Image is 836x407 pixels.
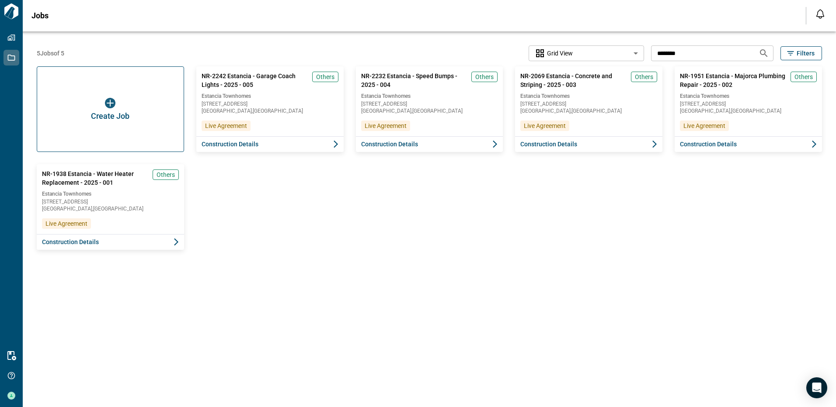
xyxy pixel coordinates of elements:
button: Construction Details [37,234,184,250]
span: NR-1938 Estancia - Water Heater Replacement - 2025 - 001 [42,169,149,187]
span: [GEOGRAPHIC_DATA] , [GEOGRAPHIC_DATA] [202,108,338,114]
span: Jobs [31,11,49,20]
span: Construction Details [42,238,99,246]
span: Live Agreement [524,121,566,130]
span: [GEOGRAPHIC_DATA] , [GEOGRAPHIC_DATA] [680,108,817,114]
span: NR-2069 Estancia - Concrete and Striping - 2025 - 003 [520,72,627,89]
span: Live Agreement [365,121,407,130]
span: Others [635,72,653,81]
button: Construction Details [196,136,344,152]
span: Live Agreement [45,219,87,228]
span: Estancia Townhomes [520,93,657,100]
span: Estancia Townhomes [361,93,498,100]
span: Grid View [547,49,573,58]
span: [GEOGRAPHIC_DATA] , [GEOGRAPHIC_DATA] [361,108,498,114]
span: Others [475,72,494,81]
span: Others [794,72,813,81]
span: Estancia Townhomes [42,190,179,197]
span: Construction Details [520,140,577,148]
span: Live Agreement [205,121,247,130]
span: [GEOGRAPHIC_DATA] , [GEOGRAPHIC_DATA] [42,206,179,211]
button: Filters [780,46,822,60]
span: NR-2232 Estancia - Speed Bumps - 2025 - 004 [361,72,468,89]
span: [STREET_ADDRESS] [202,101,338,107]
button: Construction Details [356,136,503,152]
span: [STREET_ADDRESS] [42,199,179,204]
span: [GEOGRAPHIC_DATA] , [GEOGRAPHIC_DATA] [520,108,657,114]
span: Construction Details [361,140,418,148]
button: Construction Details [675,136,822,152]
span: NR-2242 Estancia - Garage Coach Lights - 2025 - 005 [202,72,309,89]
span: Construction Details [680,140,737,148]
span: Estancia Townhomes [202,93,338,100]
span: [STREET_ADDRESS] [680,101,817,107]
button: Search jobs [755,45,773,62]
span: NR-1951 Estancia - Majorca Plumbing Repair - 2025 - 002 [680,72,787,89]
span: Others [316,72,334,81]
span: Filters [797,49,815,58]
span: 5 Jobs of 5 [37,49,64,58]
span: Create Job [91,112,129,121]
div: Open Intercom Messenger [806,377,827,398]
span: Estancia Townhomes [680,93,817,100]
button: Construction Details [515,136,662,152]
div: Without label [529,45,644,62]
span: [STREET_ADDRESS] [520,101,657,107]
span: [STREET_ADDRESS] [361,101,498,107]
span: Live Agreement [683,121,725,130]
span: Others [157,170,175,179]
img: icon button [105,98,115,108]
span: Construction Details [202,140,258,148]
button: Open notification feed [813,7,827,21]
